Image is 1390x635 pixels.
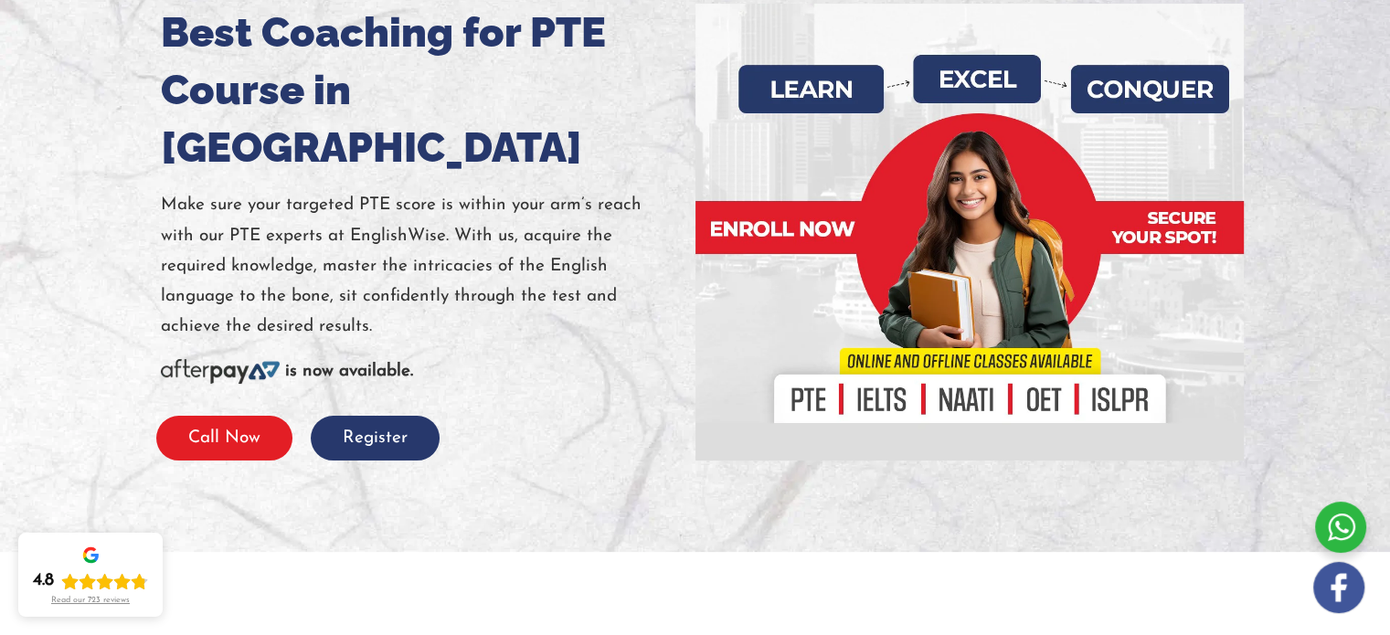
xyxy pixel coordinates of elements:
p: Make sure your targeted PTE score is within your arm’s reach with our PTE experts at EnglishWise.... [161,190,682,342]
h1: Best Coaching for PTE Course in [GEOGRAPHIC_DATA] [161,4,682,176]
div: Read our 723 reviews [51,596,130,606]
div: 4.8 [33,570,54,592]
div: Rating: 4.8 out of 5 [33,570,148,592]
b: is now available. [285,363,413,380]
img: white-facebook.png [1313,562,1364,613]
button: Register [311,416,440,460]
img: Afterpay-Logo [161,359,280,384]
button: Call Now [156,416,292,460]
a: Register [311,429,440,447]
a: Call Now [156,429,292,447]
